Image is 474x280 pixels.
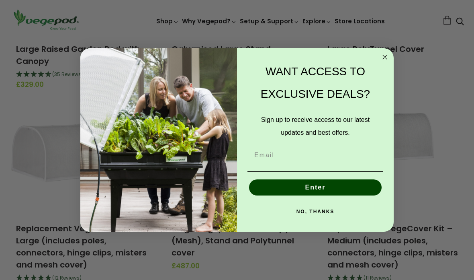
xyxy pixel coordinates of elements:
[247,204,383,220] button: NO, THANKS
[261,65,370,100] span: WANT ACCESS TO EXCLUSIVE DEALS?
[80,48,237,232] img: e9d03583-1bb1-490f-ad29-36751b3212ff.jpeg
[261,116,370,136] span: Sign up to receive access to our latest updates and best offers.
[247,171,383,172] img: underline
[380,52,390,62] button: Close dialog
[249,179,382,196] button: Enter
[247,147,383,163] input: Email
